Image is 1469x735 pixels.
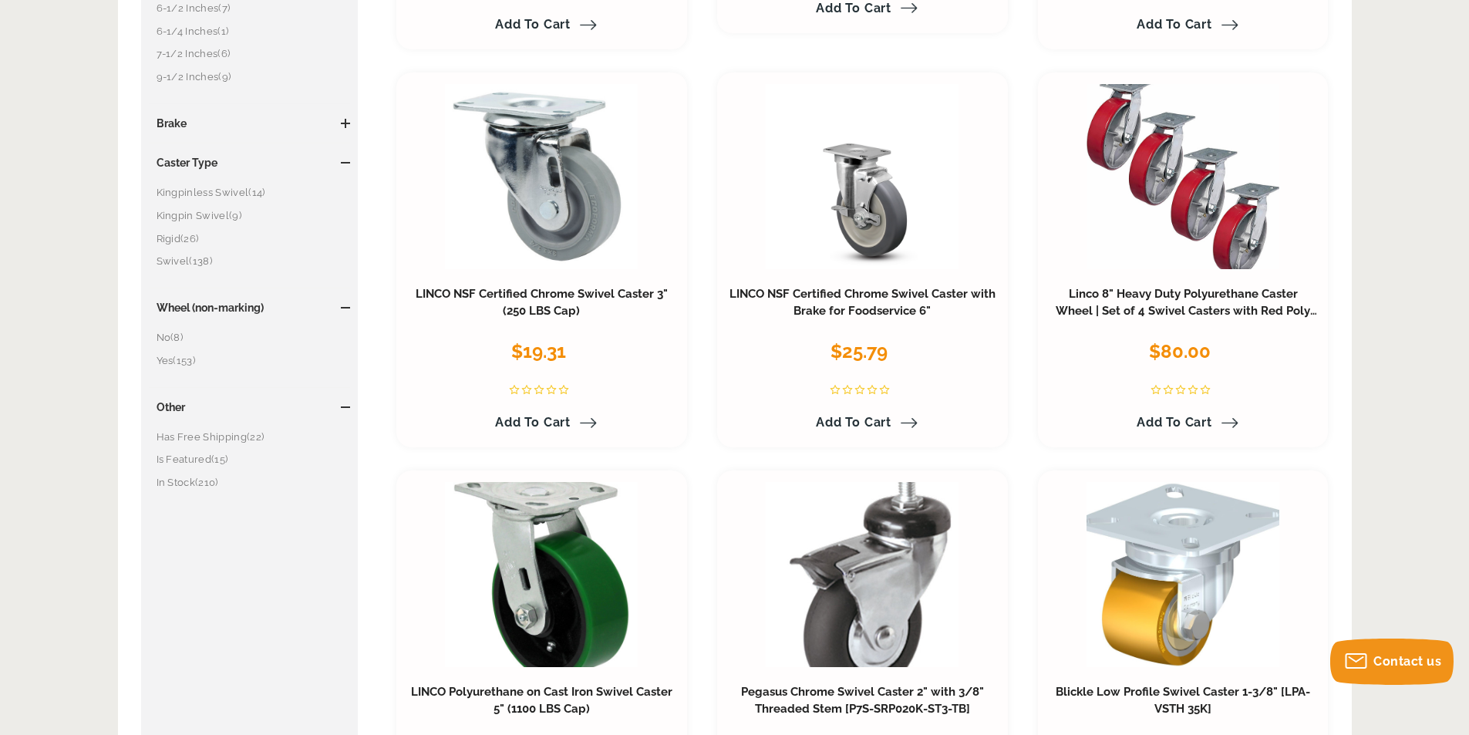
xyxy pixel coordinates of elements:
a: 7-1/2 Inches(6) [157,46,351,62]
h3: Other [149,400,351,415]
span: (14) [248,187,264,198]
a: Blickle Low Profile Swivel Caster 1-3/8" [LPA-VSTH 35K] [1056,685,1310,716]
span: (8) [170,332,183,343]
h3: Wheel (non-marking) [149,300,351,315]
span: (26) [180,233,198,244]
span: $80.00 [1149,340,1211,362]
span: (9) [229,210,241,221]
span: Add to Cart [495,415,571,430]
span: (15) [211,453,227,465]
a: Add to Cart [1127,410,1238,436]
a: Add to Cart [1127,12,1238,38]
a: Add to Cart [807,410,918,436]
h3: Caster Type [149,155,351,170]
a: No(8) [157,329,351,346]
span: (153) [173,355,195,366]
a: 6-1/4 Inches(1) [157,23,351,40]
span: $19.31 [511,340,566,362]
a: LINCO NSF Certified Chrome Swivel Caster 3" (250 LBS Cap) [416,287,668,318]
a: Pegasus Chrome Swivel Caster 2" with 3/8" Threaded Stem [P7S-SRP020K-ST3-TB] [741,685,984,716]
span: Add to Cart [495,17,571,32]
a: Swivel(138) [157,253,351,270]
span: $25.79 [831,340,888,362]
a: Rigid(26) [157,231,351,248]
span: Contact us [1373,654,1441,669]
a: Yes(153) [157,352,351,369]
a: Has Free Shipping(22) [157,429,351,446]
a: Kingpinless Swivel(14) [157,184,351,201]
a: LINCO Polyurethane on Cast Iron Swivel Caster 5" (1100 LBS Cap) [411,685,672,716]
a: LINCO NSF Certified Chrome Swivel Caster with Brake for Foodservice 6" [729,287,996,318]
span: Add to Cart [1137,17,1212,32]
a: 9-1/2 Inches(9) [157,69,351,86]
span: Add to Cart [816,415,891,430]
a: Linco 8" Heavy Duty Polyurethane Caster Wheel | Set of 4 Swivel Casters with Red Poly on Cast Iro... [1056,287,1317,335]
span: (138) [189,255,212,267]
a: In Stock(210) [157,474,351,491]
span: Add to Cart [1137,415,1212,430]
a: Kingpin Swivel(9) [157,207,351,224]
span: (9) [218,71,231,83]
span: Add to Cart [816,1,891,15]
span: (22) [247,431,264,443]
a: Add to Cart [486,410,597,436]
span: (6) [217,48,230,59]
a: Add to Cart [486,12,597,38]
button: Contact us [1330,639,1454,685]
a: Is Featured(15) [157,451,351,468]
h3: Brake [149,116,351,131]
span: (7) [218,2,230,14]
span: (1) [217,25,228,37]
span: (210) [195,477,218,488]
